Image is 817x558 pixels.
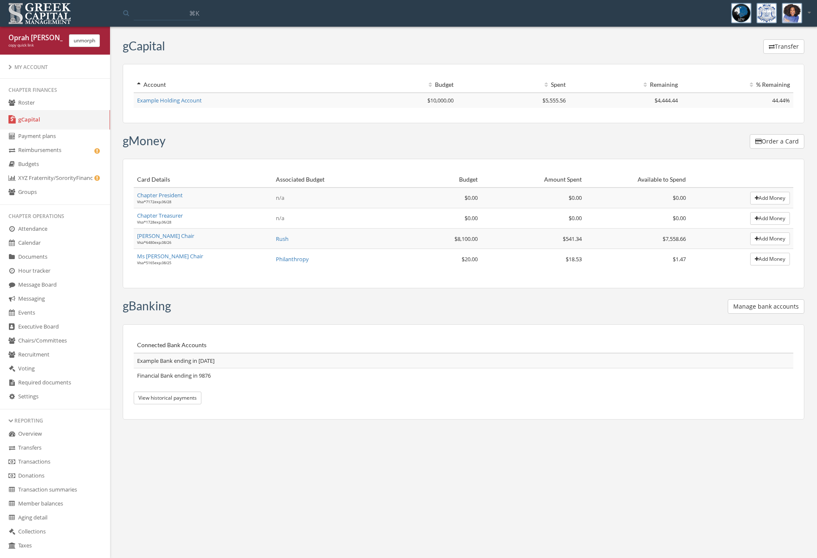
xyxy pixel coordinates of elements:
[134,368,793,383] td: Financial Bank ending in 9876
[673,214,686,222] span: $0.00
[563,235,582,243] span: $541.34
[137,232,194,240] a: [PERSON_NAME] Chair
[8,33,63,43] div: Oprah [PERSON_NAME]
[137,191,183,199] a: Chapter President
[276,214,284,222] span: n/a
[272,172,377,188] th: Associated Budget
[569,214,582,222] span: $0.00
[134,353,793,368] td: Example Bank ending in [DATE]
[750,253,790,265] button: Add Money
[685,80,790,89] div: % Remaining
[137,212,183,219] a: Chapter Treasurer
[134,337,793,353] th: Connected Bank Accounts
[673,255,686,263] span: $1.47
[750,192,790,204] button: Add Money
[728,299,804,314] button: Manage bank accounts
[8,64,102,71] div: My Account
[465,194,478,202] span: $0.00
[69,34,100,47] button: unmorph
[673,194,686,202] span: $0.00
[137,80,341,89] div: Account
[137,260,269,266] div: Visa * 5165 exp. 08 / 25
[276,235,289,243] a: Rush
[137,240,269,246] div: Visa * 6480 exp. 08 / 26
[750,232,790,245] button: Add Money
[655,97,678,104] span: $4,444.44
[123,39,165,52] h3: gCapital
[348,80,454,89] div: Budget
[465,214,478,222] span: $0.00
[134,172,272,188] th: Card Details
[377,172,481,188] th: Budget
[276,194,284,202] span: n/a
[663,235,686,243] span: $7,558.66
[569,194,582,202] span: $0.00
[462,255,478,263] span: $20.00
[123,299,171,312] h3: gBanking
[137,252,203,260] a: Ms [PERSON_NAME] Chair
[542,97,566,104] span: $5,555.56
[772,97,790,104] span: 44.44%
[137,97,202,104] a: Example Holding Account
[134,392,201,404] button: View historical payments
[8,43,63,48] div: copy quick link
[276,255,309,263] a: Philanthropy
[137,220,269,225] div: Visa * 1728 exp. 06 / 28
[585,172,689,188] th: Available to Spend
[750,134,804,149] button: Order a Card
[189,9,199,17] span: ⌘K
[427,97,454,104] span: $10,000.00
[572,80,678,89] div: Remaining
[750,212,790,225] button: Add Money
[137,199,269,205] div: Visa * 7172 exp. 06 / 28
[8,417,102,424] div: Reporting
[123,134,165,147] h3: gMoney
[566,255,582,263] span: $18.53
[481,172,585,188] th: Amount Spent
[454,235,478,243] span: $8,100.00
[460,80,566,89] div: Spent
[763,39,804,54] button: Transfer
